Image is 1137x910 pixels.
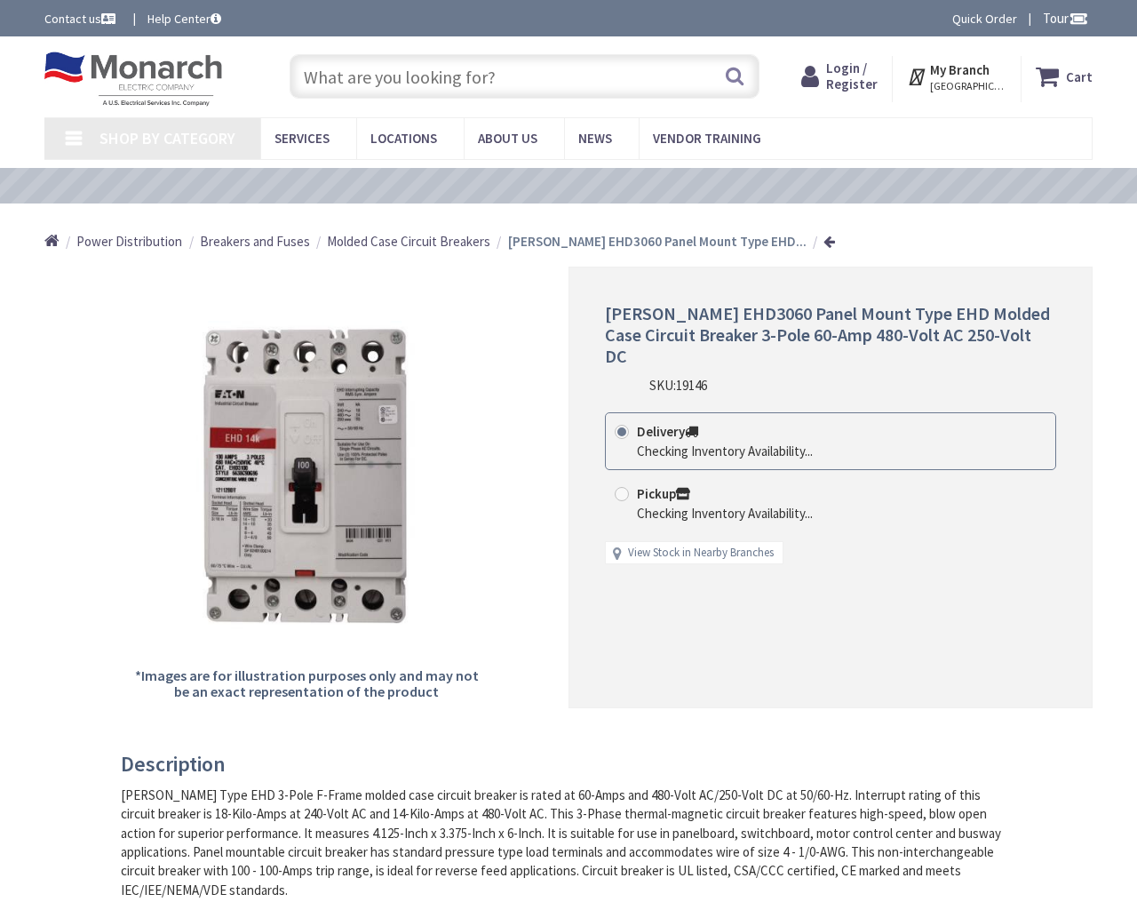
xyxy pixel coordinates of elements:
[128,668,484,699] h5: *Images are for illustration purposes only and may not be an exact representation of the product
[200,233,310,250] span: Breakers and Fuses
[649,376,707,395] div: SKU:
[44,10,119,28] a: Contact us
[676,377,707,394] span: 19146
[200,232,310,251] a: Breakers and Fuses
[1066,60,1093,92] strong: Cart
[508,233,807,250] strong: [PERSON_NAME] EHD3060 Panel Mount Type EHD...
[952,10,1017,28] a: Quick Order
[44,52,222,107] img: Monarch Electric Company
[637,442,813,460] div: Checking Inventory Availability...
[327,232,490,251] a: Molded Case Circuit Breakers
[628,545,774,562] a: View Stock in Nearby Branches
[274,130,330,147] span: Services
[129,298,485,654] img: Eaton EHD3060 Panel Mount Type EHD Molded Case Circuit Breaker 3-Pole 60-Amp 480-Volt AC 250-Volt DC
[327,233,490,250] span: Molded Case Circuit Breakers
[605,302,1050,367] span: [PERSON_NAME] EHD3060 Panel Mount Type EHD Molded Case Circuit Breaker 3-Pole 60-Amp 480-Volt AC ...
[1036,60,1093,92] a: Cart
[826,60,878,92] span: Login / Register
[907,60,1006,92] div: My Branch [GEOGRAPHIC_DATA], [GEOGRAPHIC_DATA]
[930,79,1006,93] span: [GEOGRAPHIC_DATA], [GEOGRAPHIC_DATA]
[147,10,221,28] a: Help Center
[653,130,761,147] span: Vendor Training
[801,60,878,92] a: Login / Register
[637,504,813,523] div: Checking Inventory Availability...
[370,130,437,147] span: Locations
[930,61,990,78] strong: My Branch
[99,128,235,148] span: Shop By Category
[76,233,182,250] span: Power Distribution
[1043,10,1088,27] span: Tour
[478,130,537,147] span: About Us
[578,130,612,147] span: News
[121,753,1003,776] h3: Description
[400,177,710,196] a: VIEW OUR VIDEO TRAINING LIBRARY
[637,423,698,440] strong: Delivery
[637,485,690,502] strong: Pickup
[76,232,182,251] a: Power Distribution
[121,786,1003,900] div: [PERSON_NAME] Type EHD 3-Pole F-Frame molded case circuit breaker is rated at 60-Amps and 480-Vol...
[290,54,759,99] input: What are you looking for?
